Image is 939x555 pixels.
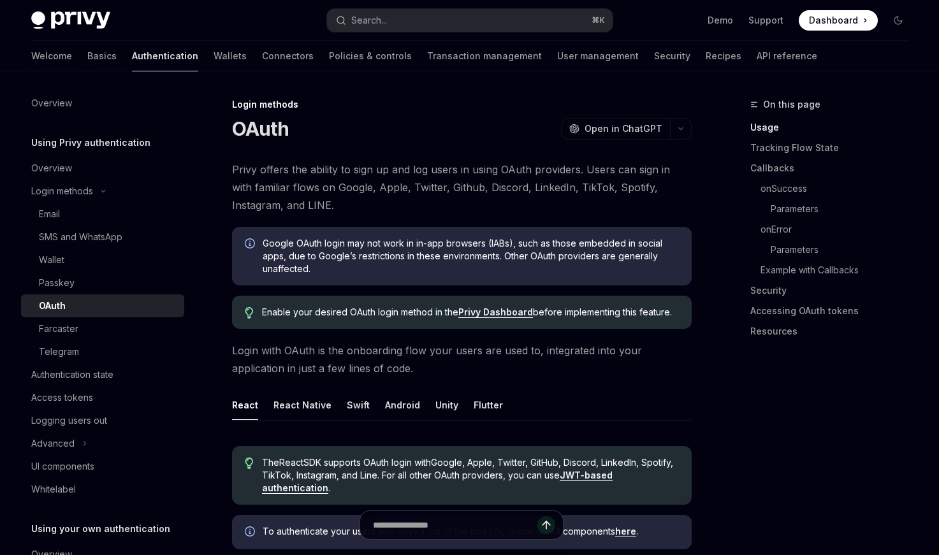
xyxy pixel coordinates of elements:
[245,458,254,469] svg: Tip
[561,118,670,140] button: Open in ChatGPT
[31,11,110,29] img: dark logo
[132,41,198,71] a: Authentication
[39,344,79,359] div: Telegram
[750,199,919,219] a: Parameters
[427,41,542,71] a: Transaction management
[329,41,412,71] a: Policies & controls
[39,206,60,222] div: Email
[750,178,919,199] a: onSuccess
[39,252,64,268] div: Wallet
[537,516,555,534] button: Send message
[748,14,783,27] a: Support
[708,14,733,27] a: Demo
[39,229,122,245] div: SMS and WhatsApp
[21,455,184,478] a: UI components
[809,14,858,27] span: Dashboard
[373,511,537,539] input: Ask a question...
[262,41,314,71] a: Connectors
[39,321,78,336] div: Farcaster
[87,41,117,71] a: Basics
[557,41,639,71] a: User management
[21,226,184,249] a: SMS and WhatsApp
[750,158,919,178] a: Callbacks
[39,275,75,291] div: Passkey
[31,459,94,474] div: UI components
[585,122,662,135] span: Open in ChatGPT
[31,96,72,111] div: Overview
[21,317,184,340] a: Farcaster
[750,260,919,280] a: Example with Callbacks
[21,363,184,386] a: Authentication state
[21,203,184,226] a: Email
[262,306,678,319] span: Enable your desired OAuth login method in the before implementing this feature.
[263,237,679,275] span: Google OAuth login may not work in in-app browsers (IABs), such as those embedded in social apps,...
[232,117,289,140] h1: OAuth
[232,161,692,214] span: Privy offers the ability to sign up and log users in using OAuth providers. Users can sign in wit...
[750,321,919,342] a: Resources
[21,92,184,115] a: Overview
[888,10,908,31] button: Toggle dark mode
[351,13,387,28] div: Search...
[458,306,533,318] a: Privy Dashboard
[31,413,107,428] div: Logging users out
[31,482,76,497] div: Whitelabel
[262,456,678,494] span: The React SDK supports OAuth login with Google, Apple, Twitter, GitHub, Discord, LinkedIn, Spotif...
[273,390,331,420] div: React Native
[21,249,184,271] a: Wallet
[750,301,919,321] a: Accessing OAuth tokens
[245,307,254,319] svg: Tip
[654,41,690,71] a: Security
[232,390,258,420] div: React
[39,298,66,314] div: OAuth
[763,97,820,112] span: On this page
[21,294,184,317] a: OAuth
[435,390,458,420] div: Unity
[31,521,170,537] h5: Using your own authentication
[757,41,817,71] a: API reference
[245,238,258,251] svg: Info
[31,367,113,382] div: Authentication state
[21,409,184,432] a: Logging users out
[799,10,878,31] a: Dashboard
[750,219,919,240] a: onError
[21,478,184,501] a: Whitelabel
[21,180,184,203] button: Toggle Login methods section
[21,340,184,363] a: Telegram
[31,436,75,451] div: Advanced
[31,41,72,71] a: Welcome
[31,184,93,199] div: Login methods
[750,280,919,301] a: Security
[750,240,919,260] a: Parameters
[385,390,420,420] div: Android
[347,390,370,420] div: Swift
[21,271,184,294] a: Passkey
[31,135,150,150] h5: Using Privy authentication
[232,98,692,111] div: Login methods
[327,9,613,32] button: Open search
[31,390,93,405] div: Access tokens
[592,15,605,25] span: ⌘ K
[21,432,184,455] button: Toggle Advanced section
[750,117,919,138] a: Usage
[21,157,184,180] a: Overview
[232,342,692,377] span: Login with OAuth is the onboarding flow your users are used to, integrated into your application ...
[474,390,503,420] div: Flutter
[31,161,72,176] div: Overview
[214,41,247,71] a: Wallets
[750,138,919,158] a: Tracking Flow State
[21,386,184,409] a: Access tokens
[706,41,741,71] a: Recipes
